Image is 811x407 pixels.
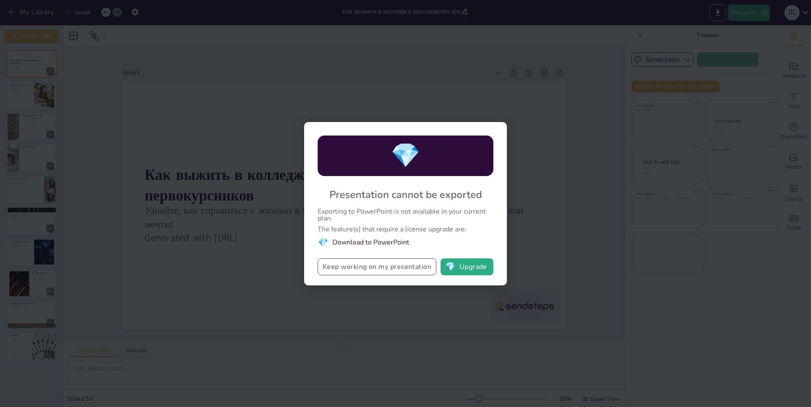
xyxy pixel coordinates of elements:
[318,208,493,222] div: Exporting to PowerPoint is not available in your current plan.
[318,226,493,233] div: The feature(s) that require a license upgrade are:
[318,258,436,275] button: Keep working on my presentation
[318,237,328,248] span: diamond
[445,263,456,271] span: diamond
[391,139,420,172] span: diamond
[318,237,493,248] li: Download to PowerPoint
[441,258,493,275] button: diamondUpgrade
[329,188,482,201] div: Presentation cannot be exported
